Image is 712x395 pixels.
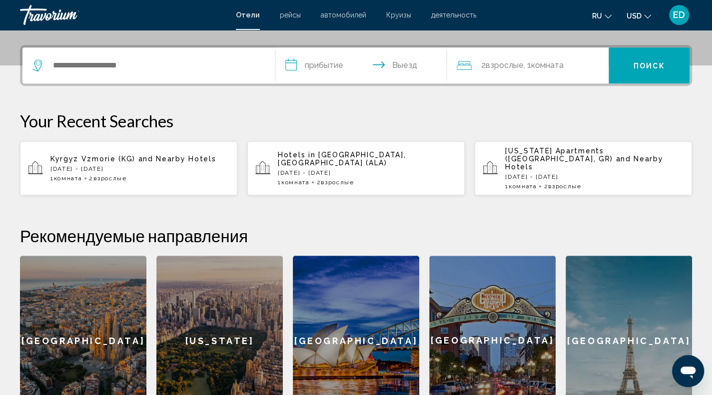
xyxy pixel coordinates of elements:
[627,8,651,23] button: Change currency
[89,175,126,182] span: 2
[50,175,82,182] span: 1
[138,155,216,163] span: and Nearby Hotels
[20,5,226,25] a: Travorium
[280,11,301,19] a: рейсы
[22,47,690,83] div: Search widget
[236,11,260,19] a: Отели
[316,179,354,186] span: 2
[481,58,523,72] span: 2
[509,183,537,190] span: Комната
[93,175,126,182] span: Взрослые
[386,11,411,19] a: Круизы
[634,62,665,70] span: Поиск
[505,173,684,180] p: [DATE] - [DATE]
[20,141,237,196] button: Kyrgyz Vzmorie (KG) and Nearby Hotels[DATE] - [DATE]1Комната2Взрослые
[281,179,310,186] span: Комната
[505,155,663,171] span: and Nearby Hotels
[50,155,135,163] span: Kyrgyz Vzmorie (KG)
[50,165,229,172] p: [DATE] - [DATE]
[278,169,457,176] p: [DATE] - [DATE]
[54,175,82,182] span: Комната
[673,10,685,20] span: ED
[247,141,465,196] button: Hotels in [GEOGRAPHIC_DATA], [GEOGRAPHIC_DATA] (ALA)[DATE] - [DATE]1Комната2Взрослые
[505,183,537,190] span: 1
[275,47,447,83] button: Check in and out dates
[505,147,613,163] span: [US_STATE] Apartments ([GEOGRAPHIC_DATA], GR)
[592,8,612,23] button: Change language
[544,183,581,190] span: 2
[278,179,309,186] span: 1
[609,47,690,83] button: Поиск
[672,355,704,387] iframe: Кнопка запуска окна обмена сообщениями
[447,47,609,83] button: Travelers: 2 adults, 0 children
[627,12,642,20] span: USD
[20,226,692,246] h2: Рекомендуемые направления
[475,141,692,196] button: [US_STATE] Apartments ([GEOGRAPHIC_DATA], GR) and Nearby Hotels[DATE] - [DATE]1Комната2Взрослые
[592,12,602,20] span: ru
[321,179,354,186] span: Взрослые
[666,4,692,25] button: User Menu
[20,111,692,131] p: Your Recent Searches
[431,11,476,19] a: деятельность
[321,11,366,19] a: автомобилей
[278,151,315,159] span: Hotels in
[523,58,563,72] span: , 1
[485,60,523,70] span: Взрослые
[548,183,581,190] span: Взрослые
[278,151,406,167] span: [GEOGRAPHIC_DATA], [GEOGRAPHIC_DATA] (ALA)
[531,60,563,70] span: Комната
